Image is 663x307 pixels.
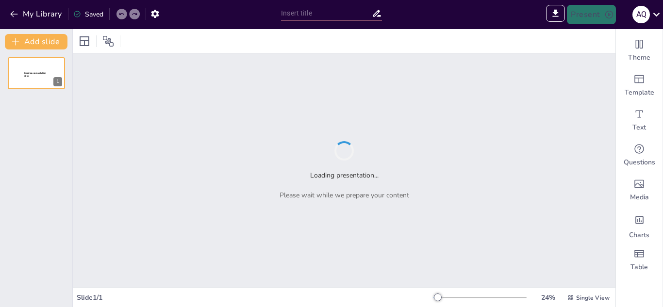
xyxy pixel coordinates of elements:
[630,262,648,272] span: Table
[567,5,615,24] button: Present
[630,193,649,202] span: Media
[102,35,114,47] span: Position
[632,5,650,24] button: A Q
[280,190,409,200] p: Please wait while we prepare your content
[5,34,67,49] button: Add slide
[632,6,650,23] div: A Q
[7,6,66,22] button: My Library
[8,57,65,89] div: 1
[281,6,372,20] input: Insert title
[616,68,663,103] div: Add ready made slides
[310,170,379,180] h2: Loading presentation...
[53,77,62,86] div: 1
[616,173,663,208] div: Add images, graphics, shapes or video
[24,72,46,77] span: Sendsteps presentation editor
[624,158,655,167] span: Questions
[77,292,433,303] div: Slide 1 / 1
[536,292,560,303] div: 24 %
[77,33,92,49] div: Layout
[616,103,663,138] div: Add text boxes
[616,242,663,277] div: Add a table
[616,33,663,68] div: Change the overall theme
[616,138,663,173] div: Get real-time input from your audience
[629,230,649,240] span: Charts
[616,208,663,242] div: Add charts and graphs
[546,5,565,24] span: Export to PowerPoint
[576,293,610,302] span: Single View
[625,88,654,97] span: Template
[73,9,103,19] div: Saved
[628,53,650,63] span: Theme
[632,123,646,132] span: Text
